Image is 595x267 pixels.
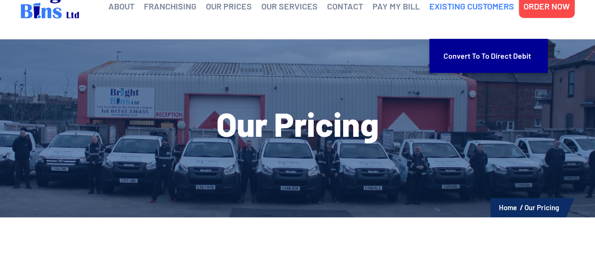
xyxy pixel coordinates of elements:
[444,44,533,68] a: Convert to To Direct Debit
[499,203,517,212] a: Home
[21,107,575,140] h1: Our Pricing
[524,201,559,214] li: Our Pricing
